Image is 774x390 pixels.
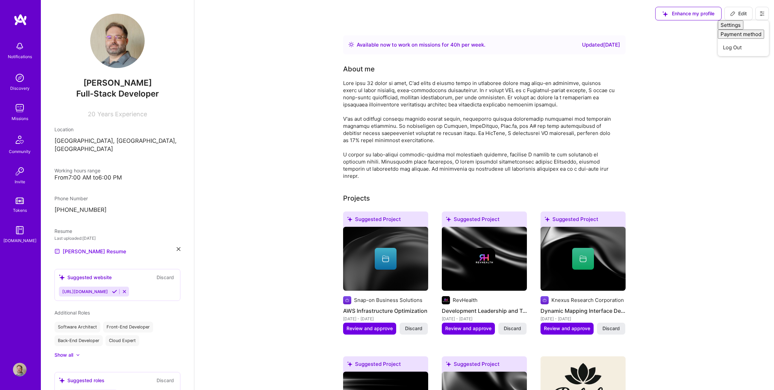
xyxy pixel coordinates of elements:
div: Suggested Project [442,356,527,374]
div: Missions [12,115,28,122]
a: [PERSON_NAME] Resume [54,247,126,255]
span: Review and approve [445,325,491,332]
div: Cloud Expert [106,335,139,346]
i: icon SuggestedTeams [59,274,65,280]
button: Review and approve [442,323,495,334]
div: Front-End Developer [103,322,153,333]
div: [DOMAIN_NAME] [3,237,36,244]
span: Full-Stack Developer [76,89,159,99]
img: discovery [13,71,27,85]
button: Review and approve [343,323,396,334]
div: Invite [15,178,25,185]
button: Discard [155,376,176,384]
span: Discard [602,325,620,332]
span: Discard [504,325,521,332]
button: Discard [155,273,176,281]
div: Location [54,126,180,133]
span: Resume [54,228,72,234]
span: Review and approve [346,325,393,332]
button: Review and approve [541,323,594,334]
span: Phone Number [54,196,88,201]
img: Community [12,132,28,148]
button: Edit [724,7,753,20]
i: icon SuggestedTeams [545,217,550,222]
div: Updated [DATE] [582,41,620,49]
i: icon SuggestedTeams [347,361,352,367]
span: Edit [730,10,747,17]
div: Notifications [8,53,32,60]
img: User Avatar [13,363,27,376]
span: 20 [88,111,95,118]
div: Last uploaded: [DATE] [54,235,180,242]
div: Suggested Project [343,211,428,230]
img: guide book [13,223,27,237]
img: cover [442,227,527,291]
h4: Development Leadership and Team Building [442,306,527,315]
i: icon SuggestedTeams [446,361,451,367]
i: icon SuggestedTeams [662,11,668,17]
img: Invite [13,165,27,178]
div: Back-End Developer [54,335,103,346]
span: Working hours range [54,168,100,173]
img: Resume [54,249,60,254]
img: Company logo [473,248,495,270]
div: [DATE] - [DATE] [343,315,428,322]
div: Suggested roles [59,377,104,384]
i: icon Close [177,247,180,251]
span: 40 [450,41,457,48]
span: Review and approve [544,325,590,332]
div: Snap-on Business Solutions [354,296,422,304]
p: [GEOGRAPHIC_DATA], [GEOGRAPHIC_DATA], [GEOGRAPHIC_DATA] [54,137,180,153]
div: About me [343,64,375,74]
div: Tokens [13,207,27,214]
img: User Avatar [90,14,145,68]
span: [URL][DOMAIN_NAME] [62,289,108,294]
div: RevHealth [453,296,478,304]
img: teamwork [13,101,27,115]
div: Available now to work on missions for h per week . [357,41,485,49]
button: Discard [400,323,428,334]
img: Company logo [442,296,450,304]
div: [DATE] - [DATE] [442,315,527,322]
img: tokens [16,198,24,204]
i: icon SuggestedTeams [446,217,451,222]
span: [PERSON_NAME] [54,78,180,88]
img: bell [13,39,27,53]
span: Enhance my profile [662,10,714,17]
div: From 7:00 AM to 6:00 PM [54,174,180,181]
button: Payment method [718,30,764,39]
button: Discard [498,323,527,334]
div: Knexus Research Corporation [551,296,624,304]
div: Suggested website [59,274,112,281]
div: Suggested Project [541,211,626,230]
img: cover [541,227,626,291]
div: Suggested Project [343,356,428,374]
div: Discovery [10,85,30,92]
button: Log Out [718,39,769,56]
div: Show all [54,352,73,358]
img: Availability [349,42,354,47]
div: Projects [343,193,370,203]
button: Settings [718,20,743,30]
span: Years Experience [97,111,147,118]
i: icon SuggestedTeams [347,217,352,222]
a: User Avatar [11,363,28,376]
i: Accept [112,289,117,294]
div: [DATE] - [DATE] [541,315,626,322]
i: Reject [122,289,127,294]
img: Company logo [541,296,549,304]
img: cover [343,227,428,291]
div: Community [9,148,31,155]
img: logo [14,14,27,26]
p: [PHONE_NUMBER] [54,206,180,214]
h4: AWS Infrastructure Optimization [343,306,428,315]
span: Additional Roles [54,310,90,316]
img: Company logo [343,296,351,304]
div: Suggested Project [442,211,527,230]
h4: Dynamic Mapping Interface Development [541,306,626,315]
div: Software Architect [54,322,100,333]
i: icon SuggestedTeams [59,377,65,383]
button: Enhance my profile [655,7,722,20]
button: Discard [597,323,625,334]
div: Lore ipsu 32 dolor si amet, C'ad elits d eiusmo tempo in utlaboree dolore mag aliqu-en adminimve,... [343,80,615,180]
